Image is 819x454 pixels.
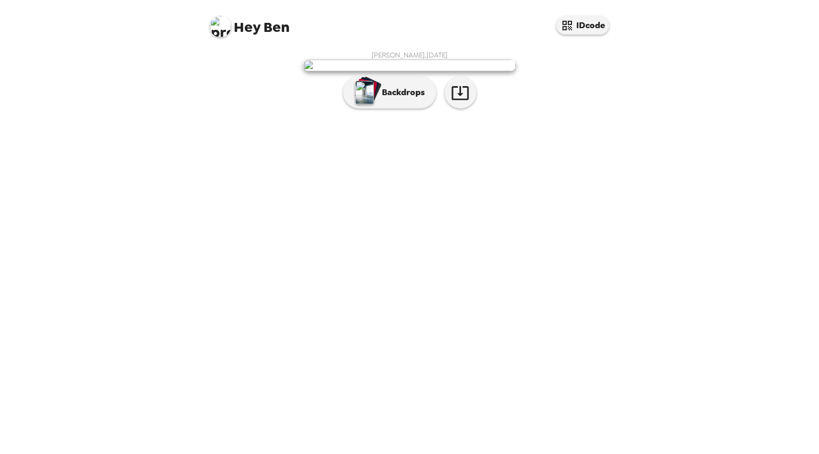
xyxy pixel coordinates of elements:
button: Backdrops [343,77,436,108]
button: IDcode [556,16,609,35]
span: Ben [210,11,289,35]
span: Hey [234,18,260,37]
img: user [303,60,516,71]
p: Backdrops [377,86,425,99]
img: profile pic [210,16,231,37]
span: [PERSON_NAME] , [DATE] [372,51,448,60]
